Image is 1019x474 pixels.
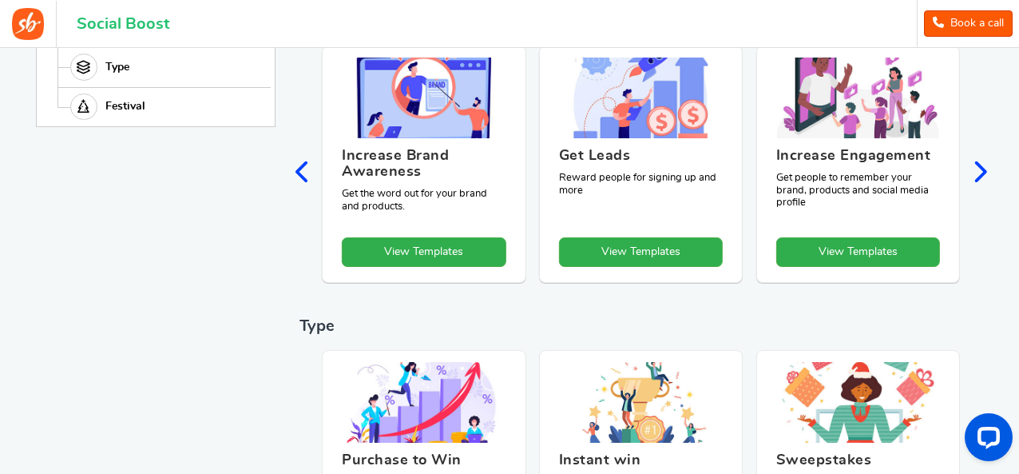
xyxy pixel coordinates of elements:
[299,318,335,334] span: Type
[57,47,267,87] a: Type
[768,362,948,443] img: Sweepstakes
[77,15,169,33] h1: Social Boost
[559,148,723,172] h3: Get Leads
[334,58,513,138] img: Increase Brand Awareness
[12,8,44,40] img: Social Boost
[295,157,311,190] div: Previous slide
[559,237,723,267] a: View Templates
[776,148,940,172] h3: Increase Engagement
[334,362,513,443] img: Purchase to Win
[57,87,267,127] a: Festival
[334,138,513,237] figcaption: Get the word out for your brand and products.
[551,138,731,237] figcaption: Reward people for signing up and more
[776,237,940,267] a: View Templates
[551,362,731,443] img: Instant win
[924,10,1013,37] a: Book a call
[551,58,731,138] img: Get Leads
[105,61,129,74] span: Type
[342,148,506,188] h3: Increase Brand Awareness
[105,100,145,114] span: Festival
[768,138,948,237] figcaption: Get people to remember your brand, products and social media profile
[342,237,506,267] a: View Templates
[952,407,1019,474] iframe: LiveChat chat widget
[972,157,987,190] div: Next slide
[768,58,948,138] img: Increase Engagement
